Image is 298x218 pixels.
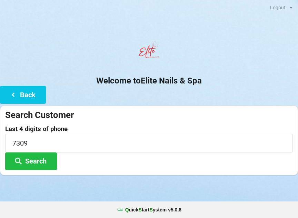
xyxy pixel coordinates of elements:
input: 0000 [5,134,293,152]
span: Q [125,207,129,212]
div: Search Customer [5,109,293,121]
img: EliteNailsSpa-Logo1.png [135,38,163,65]
b: uick tart ystem v 5.0.8 [125,206,181,213]
div: Logout [270,5,286,10]
button: Search [5,152,57,170]
span: S [149,207,152,212]
span: S [139,207,142,212]
label: Last 4 digits of phone [5,126,293,132]
img: favicon.ico [117,206,123,213]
